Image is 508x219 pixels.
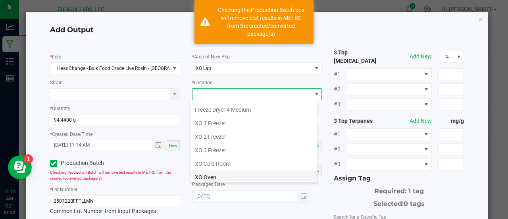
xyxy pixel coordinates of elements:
[196,66,211,71] span: XO Lab
[347,159,431,171] span: NO DATA FOUND
[438,117,464,125] strong: mg/g
[190,143,317,157] li: XO 3 Freezer
[50,25,464,35] h4: Add Output
[152,140,167,150] span: Toggle popup
[50,195,180,215] div: Common Lot Number from Input Packages
[50,159,109,167] label: Production Batch
[194,53,230,60] label: Area of New Pkg
[439,51,454,62] span: %
[52,131,92,138] label: Created Date/Time
[334,85,347,93] span: #2
[214,6,308,38] div: Checking the Production Batch box will remove test results in METRC from the created/converted pa...
[190,171,317,184] li: XO Oven
[347,128,431,140] span: NO DATA FOUND
[23,154,33,164] iframe: Resource center unread badge
[334,48,386,65] strong: 3 Top [MEDICAL_DATA]
[190,116,317,130] li: XO 1 Freezer
[334,145,347,153] span: #2
[334,160,347,169] span: #3
[404,200,425,207] span: 0 tags
[410,52,432,61] button: Add New
[52,186,77,193] label: Lot Number
[50,79,63,86] label: Strain
[50,170,171,180] span: Checking Production Batch will remove test results in METRC from the created/converted package(s).
[194,79,213,86] label: Location
[52,105,70,112] label: Quantity
[190,103,317,116] li: Freeze Dryer 4 Medium
[410,117,432,125] button: Add New
[334,183,464,196] div: Required: 1 tag
[52,53,62,60] label: Item
[347,143,431,155] span: NO DATA FOUND
[334,130,347,138] span: #1
[190,157,317,171] li: XO Cold Room
[192,181,225,188] label: Packaged Date
[334,100,347,109] span: #3
[334,174,464,183] div: Assign Tag
[50,63,170,74] span: HeadChange - Bulk Food Grade Live Rosin - [GEOGRAPHIC_DATA]
[8,155,32,179] iframe: Resource center
[334,70,347,78] span: #1
[334,196,464,209] div: Selected:
[169,143,177,148] span: Now
[190,130,317,143] li: XO 2 Freezer
[334,117,386,125] strong: 3 Top Terpenes
[50,140,143,150] input: Created Datetime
